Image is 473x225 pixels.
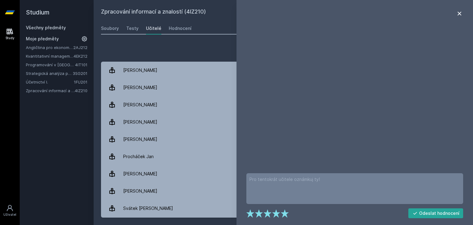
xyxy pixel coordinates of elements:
div: Svátek [PERSON_NAME] [123,202,173,215]
div: Soubory [101,25,119,31]
div: Testy [126,25,139,31]
a: [PERSON_NAME] 2 hodnocení 4.0 [101,96,466,113]
a: Testy [126,22,139,35]
a: [PERSON_NAME] 1 hodnocení 3.0 [101,165,466,182]
div: [PERSON_NAME] [123,116,157,128]
a: 4IT101 [75,62,87,67]
a: [PERSON_NAME] 11 hodnocení 2.9 [101,79,466,96]
a: [PERSON_NAME] 1 hodnocení 5.0 [101,131,466,148]
a: Kvantitativní management [26,53,74,59]
a: Study [1,25,18,43]
a: 4EK212 [74,54,87,59]
a: Učitelé [146,22,161,35]
a: 2AJ212 [73,45,87,50]
a: Svátek [PERSON_NAME] 10 hodnocení 3.2 [101,200,466,217]
a: Účetnictví I. [26,79,74,85]
a: 3SG201 [73,71,87,76]
a: [PERSON_NAME] 7 hodnocení 3.4 [101,62,466,79]
div: [PERSON_NAME] [123,185,157,197]
div: [PERSON_NAME] [123,64,157,76]
div: Procháček Jan [123,150,154,163]
button: Odeslat hodnocení [408,208,463,218]
a: Všechny předměty [26,25,66,30]
div: Učitelé [146,25,161,31]
a: 4IZ210 [75,88,87,93]
a: Zpracování informací a znalostí [26,88,75,94]
a: Programování v [GEOGRAPHIC_DATA] [26,62,75,68]
a: Uživatel [1,201,18,220]
h2: Zpracování informací a znalostí (4IZ210) [101,7,395,17]
div: [PERSON_NAME] [123,81,157,94]
div: [PERSON_NAME] [123,99,157,111]
div: [PERSON_NAME] [123,168,157,180]
span: Moje předměty [26,36,59,42]
div: Uživatel [3,212,16,217]
div: Study [6,36,14,40]
a: Angličtina pro ekonomická studia 2 (B2/C1) [26,44,73,51]
div: Hodnocení [169,25,192,31]
a: Strategická analýza pro informatiky a statistiky [26,70,73,76]
a: Hodnocení [169,22,192,35]
a: [PERSON_NAME] 6 hodnocení 2.3 [101,113,466,131]
a: Procháček Jan 2 hodnocení 5.0 [101,148,466,165]
div: [PERSON_NAME] [123,133,157,145]
a: 1FU201 [74,80,87,84]
a: Soubory [101,22,119,35]
a: [PERSON_NAME] 16 hodnocení 3.3 [101,182,466,200]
